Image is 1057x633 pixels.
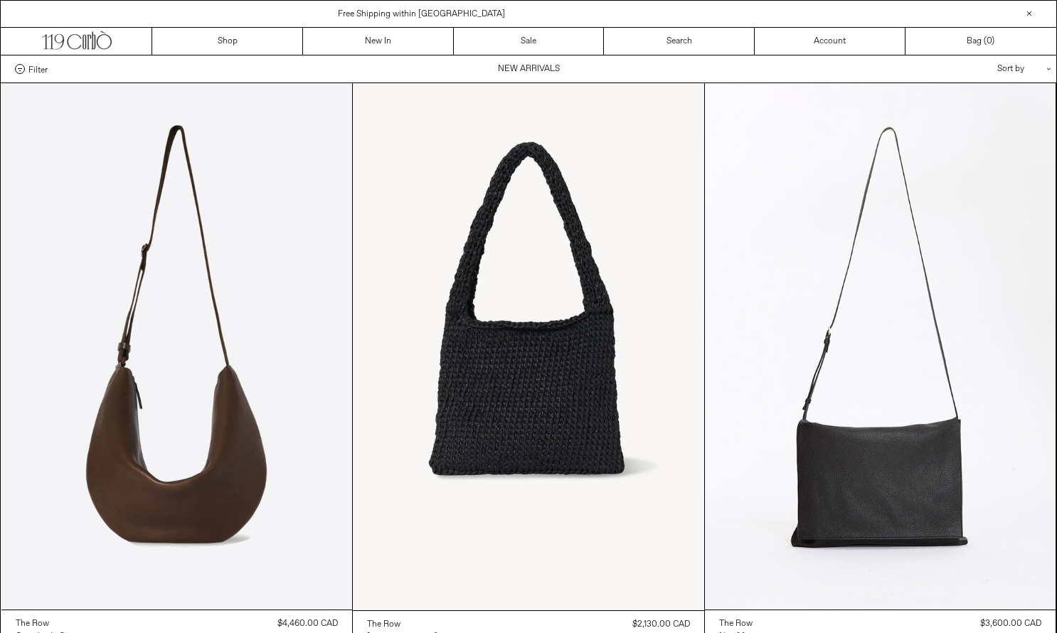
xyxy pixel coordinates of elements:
span: 0 [987,36,992,47]
span: Filter [28,64,48,74]
a: The Row [719,617,779,630]
a: Shop [152,28,303,55]
a: The Row [16,617,92,630]
a: New In [303,28,454,55]
img: The Row Crossbody Crescent in dark brown [1,83,353,610]
span: $3,600.00 CAD [980,618,1041,629]
span: $4,460.00 CAD [277,618,338,629]
a: Account [755,28,905,55]
img: The Row Didon Shoulder Bag in black [353,83,704,610]
a: Bag () [905,28,1056,55]
img: The Row Nan Messenger Bag [705,83,1056,610]
div: The Row [719,618,753,630]
a: Search [604,28,755,55]
span: $2,130.00 CAD [632,619,690,630]
span: ) [987,35,994,48]
div: Sort by [914,55,1042,83]
a: Sale [454,28,605,55]
a: The Row [367,618,474,631]
div: The Row [16,618,49,630]
a: Free Shipping within [GEOGRAPHIC_DATA] [338,9,505,20]
div: The Row [367,619,400,631]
